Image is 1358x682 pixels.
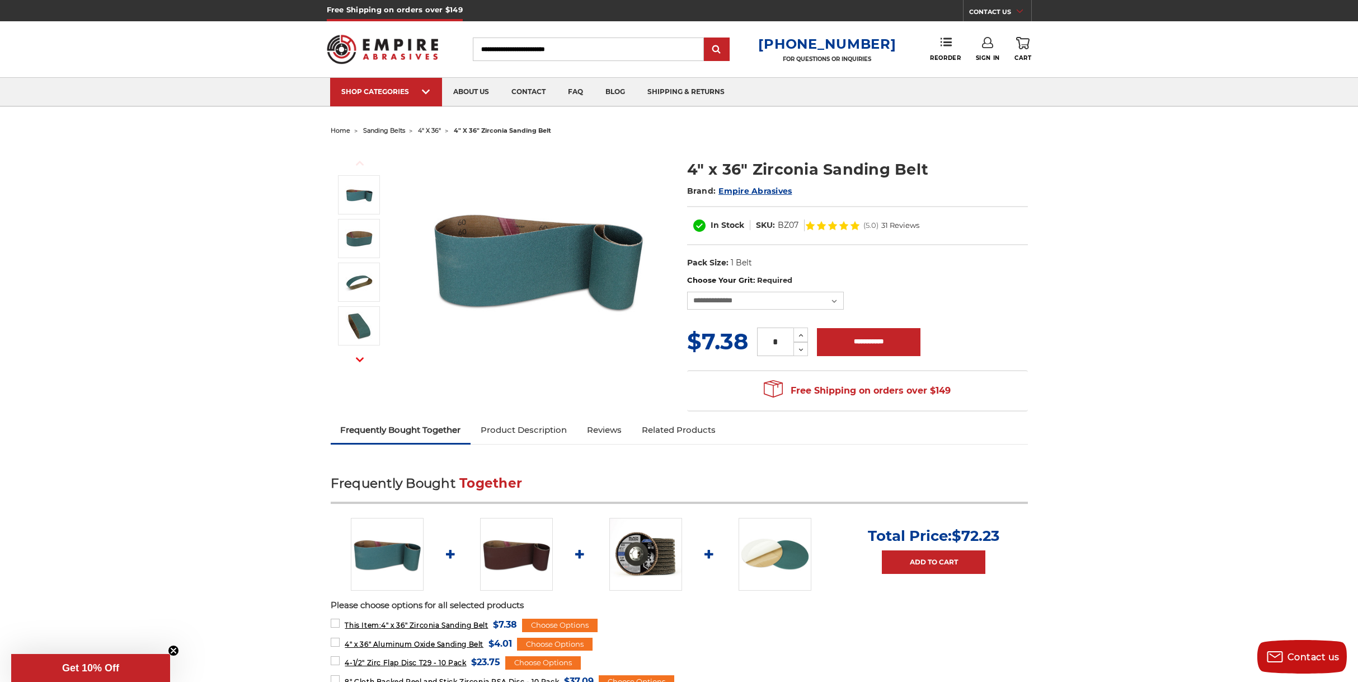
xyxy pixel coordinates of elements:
a: contact [500,78,557,106]
button: Previous [346,151,373,175]
img: 4" x 36" Zirconia Sanding Belt [345,181,373,209]
img: 4" x 36" Sanding Belt - Zirconia [345,268,373,296]
span: $4.01 [488,636,512,651]
a: Product Description [471,418,577,442]
span: Brand: [687,186,716,196]
a: home [331,127,350,134]
a: CONTACT US [969,6,1031,21]
a: Reviews [577,418,632,442]
span: Frequently Bought [331,475,455,491]
small: Required [757,275,792,284]
p: Total Price: [868,527,999,545]
dt: Pack Size: [687,257,729,269]
button: Contact us [1257,640,1347,674]
span: 4-1/2" Zirc Flap Disc T29 - 10 Pack [345,658,466,667]
a: Add to Cart [882,550,985,574]
span: (5.0) [863,222,878,229]
a: [PHONE_NUMBER] [758,36,896,52]
img: Empire Abrasives [327,27,439,71]
div: SHOP CATEGORIES [341,87,431,96]
strong: This Item: [345,621,381,629]
span: $23.75 [471,655,500,670]
h1: 4" x 36" Zirconia Sanding Belt [687,158,1028,180]
span: $72.23 [952,527,999,545]
img: 4" x 36" Zirconia Sanding Belt [351,518,424,591]
a: 4" x 36" [418,127,441,134]
a: about us [442,78,500,106]
a: Frequently Bought Together [331,418,471,442]
p: Please choose options for all selected products [331,599,1028,612]
span: Reorder [930,54,961,62]
a: Cart [1014,37,1031,62]
span: Cart [1014,54,1031,62]
span: $7.38 [687,328,748,355]
div: Choose Options [517,638,593,651]
input: Submit [706,39,728,61]
div: Choose Options [505,656,581,670]
span: Get 10% Off [62,662,119,674]
span: 4" x 36" Zirconia Sanding Belt [345,621,488,629]
label: Choose Your Grit: [687,275,1028,286]
a: sanding belts [363,127,405,134]
a: shipping & returns [636,78,736,106]
img: 4" x 36" Zirconia Sanding Belt [426,147,650,371]
img: 4" x 36" Zirc Sanding Belt [345,225,373,253]
span: Contact us [1287,652,1340,662]
span: $7.38 [493,617,517,632]
div: Get 10% OffClose teaser [11,654,170,682]
span: Sign In [976,54,1000,62]
span: Free Shipping on orders over $149 [764,380,951,402]
a: Reorder [930,37,961,61]
span: 4" x 36" zirconia sanding belt [454,127,551,134]
span: 4" x 36" Aluminum Oxide Sanding Belt [345,640,483,648]
span: In Stock [711,220,744,230]
a: Empire Abrasives [718,186,792,196]
dd: 1 Belt [731,257,752,269]
span: Together [459,475,522,491]
span: 31 Reviews [881,222,919,229]
a: blog [594,78,636,106]
dd: BZ07 [778,219,798,231]
a: faq [557,78,594,106]
p: FOR QUESTIONS OR INQUIRIES [758,55,896,63]
img: 4" x 36" Sanding Belt - Zirc [345,312,373,340]
div: Choose Options [522,619,598,632]
button: Next [346,348,373,372]
a: Related Products [632,418,726,442]
dt: SKU: [756,219,775,231]
button: Close teaser [168,645,179,656]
